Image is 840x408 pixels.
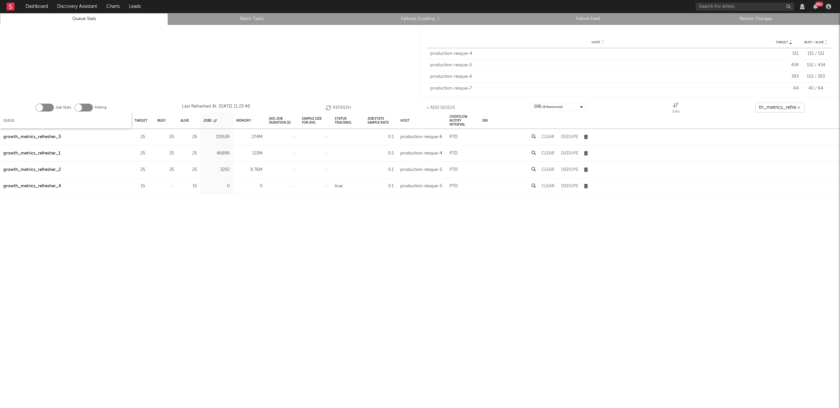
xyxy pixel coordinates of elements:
a: growth_metrics_refresher_1 [3,150,60,157]
div: Last Refreshed At: [DATE] 11:23:48 [182,103,250,112]
div: 25 [157,166,174,174]
div: Jobs [672,108,680,115]
button: Dedupe [561,184,578,188]
input: Search... [755,103,805,112]
div: 393 [769,73,799,80]
div: 25 [135,133,145,141]
div: 152 / 434 [802,62,830,69]
button: Clear [541,168,555,172]
button: Refresh [325,103,351,112]
div: production-resque-4 [400,150,442,157]
div: Jobs [672,103,680,115]
div: 15 [135,182,145,190]
a: Queue Stats [4,15,164,23]
div: 153 / 393 [802,73,830,80]
a: Batch Tasks [172,15,332,23]
div: Status Tracking [335,113,361,128]
div: production-resque-4 [430,51,766,57]
span: Busy / Alive [804,40,824,44]
div: 25 [180,133,197,141]
div: P7D [450,166,458,174]
div: P7D [450,182,458,190]
div: Jobs [203,113,217,128]
div: 64 [769,85,799,92]
div: 434 [769,62,799,69]
div: Alive [180,113,189,128]
div: 0 [203,182,230,190]
div: Queue [3,113,14,128]
div: true [335,182,343,190]
input: Search for artists [696,3,794,11]
button: Clear [541,184,555,188]
div: 119539 [203,133,230,141]
span: Host [592,40,600,44]
div: Memory [236,113,251,128]
div: 0.1 [367,133,394,141]
div: Host [400,113,409,128]
div: DRI [482,113,488,128]
div: production-resque-5 [430,62,766,69]
div: 3292 [203,166,230,174]
button: Dedupe [561,151,578,155]
button: Dedupe [561,168,578,172]
div: production-resque-6 [430,73,766,80]
div: 274M [236,133,262,141]
div: P7D [450,150,458,157]
div: 0.1 [367,150,394,157]
div: production-resque-6 [400,133,442,141]
div: 115 / 511 [802,51,830,57]
button: + Add Queue [427,103,455,112]
div: 123M [236,150,262,157]
div: 46886 [203,150,230,157]
div: production-resque-7 [430,85,766,92]
div: Job Stats Sample Rate [367,113,394,128]
div: 0.1 [367,182,394,190]
div: Avg Job Duration (s) [269,113,295,128]
div: 0 [236,182,262,190]
div: DRI [534,103,563,111]
div: 15 [180,182,197,190]
a: growth_metrics_refresher_4 [3,182,61,190]
span: ( 8 / 8 selected) [542,103,563,111]
div: 25 [135,166,145,174]
div: Sample Size For Avg [302,113,328,128]
div: 0.1 [367,166,394,174]
label: Polling [94,104,107,112]
button: Dedupe [561,135,578,139]
div: production-resque-5 [400,166,442,174]
button: 99+ [813,4,818,9]
div: 25 [157,133,174,141]
div: P7D [450,133,458,141]
div: 25 [180,150,197,157]
button: Clear [541,151,555,155]
div: 40 / 64 [802,85,830,92]
div: 8.76M [236,166,262,174]
div: 511 [769,51,799,57]
a: Failures (Loading...) [340,15,500,23]
label: Job Stats [55,104,71,112]
a: growth_metrics_refresher_2 [3,166,61,174]
span: Target [776,40,788,44]
div: production-resque-5 [400,182,442,190]
div: 25 [157,150,174,157]
div: 99 + [815,2,823,7]
div: 25 [180,166,197,174]
div: Overflow Notify Interval [450,113,476,128]
a: Recent Changes [676,15,836,23]
div: 25 [135,150,145,157]
div: Busy [157,113,166,128]
a: Failure Feed [508,15,668,23]
a: growth_metrics_refresher_3 [3,133,61,141]
button: Clear [541,135,555,139]
div: Target [135,113,147,128]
